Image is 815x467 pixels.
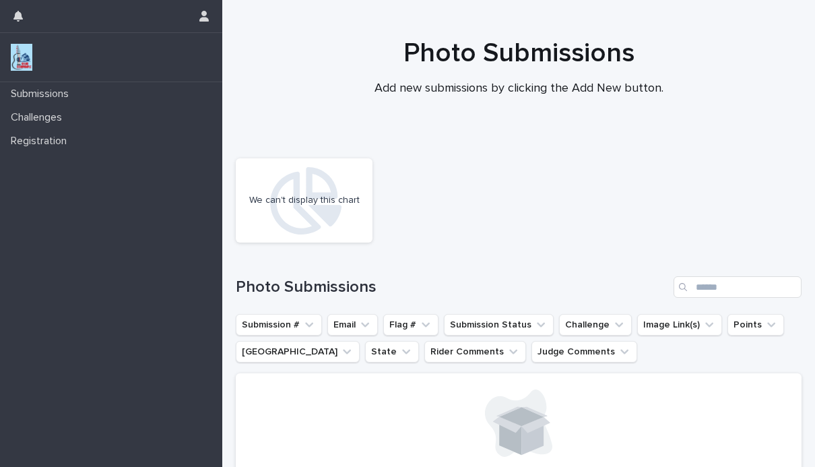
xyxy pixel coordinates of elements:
div: We can't display this chart [249,195,360,206]
button: Judge Comments [531,341,637,363]
button: Points [727,314,784,336]
img: jxsLJbdS1eYBI7rVAS4p [11,44,32,71]
p: Challenges [5,111,73,124]
p: Registration [5,135,77,148]
input: Search [674,276,802,298]
p: Add new submissions by clicking the Add New button. [249,82,788,96]
button: Closest City [236,341,360,363]
p: Submissions [5,88,79,100]
button: Email [327,314,378,336]
h1: Photo Submissions [236,37,802,69]
button: Image Link(s) [637,314,722,336]
button: Submission Status [444,314,554,336]
button: Flag # [383,314,438,336]
button: Submission # [236,314,322,336]
button: Rider Comments [424,341,526,363]
button: State [365,341,419,363]
h1: Photo Submissions [236,278,668,297]
button: Challenge [559,314,632,336]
